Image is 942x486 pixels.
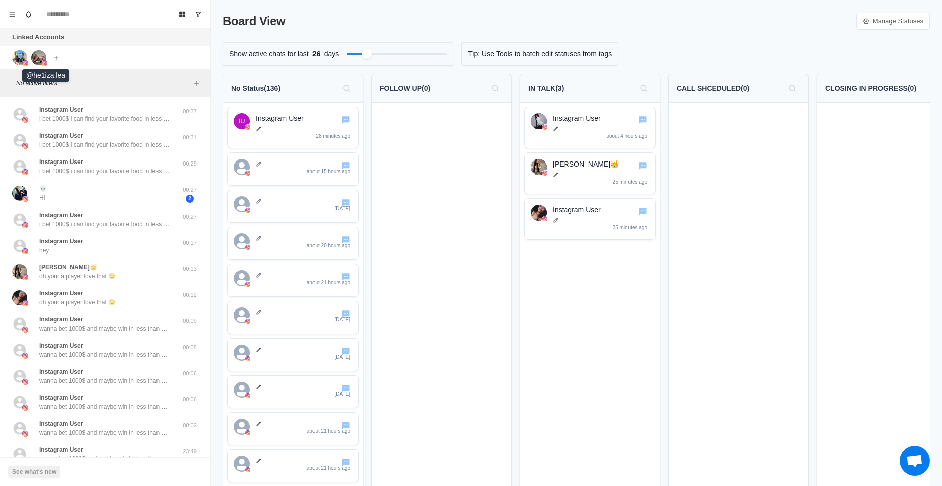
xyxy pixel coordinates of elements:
[234,382,250,398] svg: avatar
[856,13,930,30] a: Manage Statuses
[900,446,930,476] div: Ouvrir le chat
[825,83,916,94] p: CLOSING IN PROGRESS ( 0 )
[12,290,27,305] img: picture
[177,239,202,247] p: 00:17
[50,52,62,64] button: Add account
[606,132,647,140] p: about 4 hours ago
[239,113,245,129] div: Instagram User
[177,133,202,142] p: 00:31
[340,420,351,431] button: Go to chat
[39,167,170,176] p: i bet 1000$ i can find your favorite food in less than 10mn
[22,353,28,359] img: picture
[542,171,547,176] img: instagram
[335,316,350,323] p: [DATE]
[340,197,351,208] button: Go to chat
[637,160,648,171] button: Go to chat
[245,245,250,250] img: instagram
[528,83,564,94] p: IN TALK ( 3 )
[531,113,547,129] img: Instagram User
[39,341,83,350] p: Instagram User
[39,376,170,385] p: wanna bet 1000$ and maybe win in less than 10mn princess ?
[227,190,359,223] div: Go to chatinstagram[DATE]
[531,159,547,175] img: Maddie Eline N.👑
[223,12,285,30] p: Board View
[307,427,350,435] p: about 21 hours ago
[4,6,20,22] button: Menu
[39,157,83,167] p: Instagram User
[22,169,28,175] img: picture
[339,80,355,96] button: Search
[39,289,83,298] p: Instagram User
[515,49,612,59] p: to batch edit statuses from tags
[39,350,170,359] p: wanna bet 1000$ and maybe win in less than 10mn princess ?
[22,60,28,66] img: picture
[39,393,83,402] p: Instagram User
[307,168,350,175] p: about 15 hours ago
[227,152,359,186] div: Go to chatinstagramabout 15 hours ago
[227,338,359,371] div: Go to chatinstagram[DATE]
[234,233,250,249] svg: avatar
[39,263,97,272] p: [PERSON_NAME]👑
[39,315,83,324] p: Instagram User
[177,343,202,352] p: 00:08
[12,32,64,42] p: Linked Accounts
[637,114,648,125] button: Go to chat
[231,83,280,94] p: No Status ( 136 )
[227,107,359,148] div: Go to chatInstagram UserinstagramInstagram User28 minutes ago
[340,308,351,319] button: Go to chat
[340,114,351,125] button: Go to chat
[22,379,28,385] img: picture
[234,419,250,435] svg: avatar
[22,117,28,123] img: picture
[39,419,83,428] p: Instagram User
[8,466,60,478] button: See what's new
[340,234,351,245] button: Go to chat
[39,428,170,437] p: wanna bet 1000$ and maybe win in less than 10mn princess ?
[487,80,503,96] button: Search
[335,390,350,398] p: [DATE]
[531,205,547,221] img: Instagram User
[553,159,649,170] p: [PERSON_NAME]👑
[190,77,202,89] button: Add filters
[245,393,250,398] img: instagram
[335,205,350,212] p: [DATE]
[177,213,202,221] p: 00:27
[524,107,656,148] div: Go to chatInstagram UserinstagramInstagram Userabout 4 hours ago
[307,464,350,472] p: about 21 hours ago
[12,50,27,65] img: picture
[542,216,547,221] img: instagram
[340,346,351,357] button: Go to chat
[39,184,47,193] p: 💀
[39,246,49,255] p: hey
[177,421,202,430] p: 00:02
[245,125,250,130] img: instagram
[309,49,324,59] span: 26
[245,467,250,472] img: instagram
[613,178,647,186] p: 25 minutes ago
[39,272,116,281] p: oh your a player love that 😉
[542,125,547,130] img: instagram
[380,83,430,94] p: FOLLOW UP ( 0 )
[31,50,46,65] img: picture
[39,211,83,220] p: Instagram User
[39,131,83,140] p: Instagram User
[245,171,250,176] img: instagram
[12,264,27,279] img: picture
[20,6,36,22] button: Notifications
[39,220,170,229] p: i bet 1000$ i can find your favorite food in less than 10mn
[22,431,28,437] img: picture
[177,265,202,273] p: 00:13
[22,457,28,463] img: picture
[340,160,351,171] button: Go to chat
[227,375,359,408] div: Go to chatinstagram[DATE]
[245,430,250,435] img: instagram
[316,132,350,140] p: 28 minutes ago
[677,83,749,94] p: CALL SHCEDULED ( 0 )
[177,447,202,456] p: 23:49
[177,395,202,404] p: 00:06
[307,279,350,286] p: about 21 hours ago
[22,196,28,202] img: picture
[39,402,170,411] p: wanna bet 1000$ and maybe win in less than 10mn princess ?
[39,454,170,463] p: wanna bet 1000$ and maybe win in less than 10mn princess ?
[12,186,27,201] img: picture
